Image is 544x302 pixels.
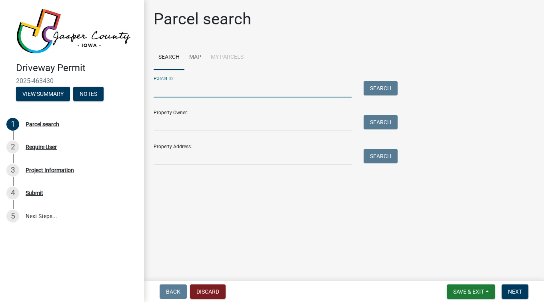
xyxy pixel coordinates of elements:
[16,62,138,74] h4: Driveway Permit
[154,10,251,29] h1: Parcel search
[16,8,131,54] img: Jasper County, Iowa
[154,45,184,70] a: Search
[447,284,495,299] button: Save & Exit
[364,81,398,95] button: Search
[6,164,19,177] div: 3
[26,167,74,173] div: Project Information
[26,190,43,196] div: Submit
[508,288,522,295] span: Next
[6,141,19,153] div: 2
[26,121,59,127] div: Parcel search
[184,45,206,70] a: Map
[364,149,398,163] button: Search
[190,284,226,299] button: Discard
[166,288,180,295] span: Back
[73,87,104,101] button: Notes
[26,144,57,150] div: Require User
[502,284,528,299] button: Next
[6,118,19,131] div: 1
[6,210,19,223] div: 5
[160,284,187,299] button: Back
[16,91,70,97] wm-modal-confirm: Summary
[16,87,70,101] button: View Summary
[453,288,484,295] span: Save & Exit
[6,187,19,199] div: 4
[364,115,398,129] button: Search
[16,77,128,85] span: 2025-463430
[73,91,104,97] wm-modal-confirm: Notes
